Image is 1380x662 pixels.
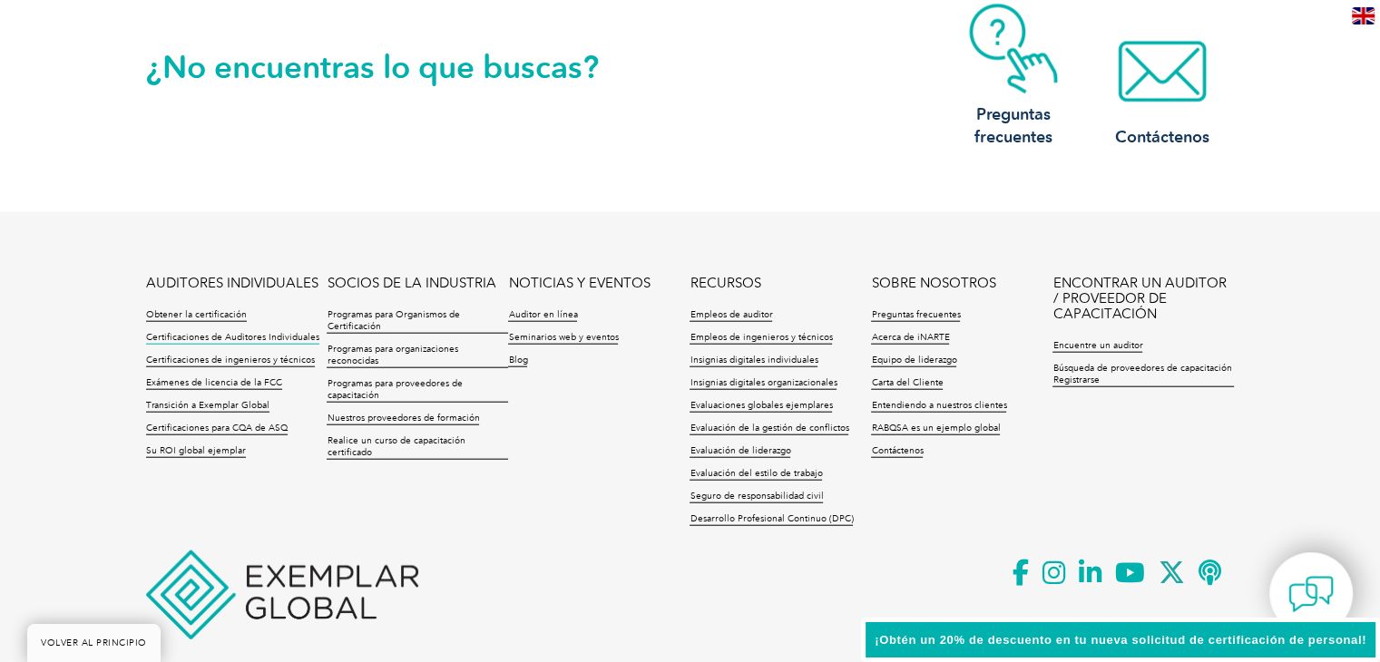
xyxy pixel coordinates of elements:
[327,378,462,401] font: Programas para proveedores de capacitación
[690,309,772,322] a: Empleos de auditor
[690,423,848,435] a: Evaluación de la gestión de conflictos
[146,309,247,320] font: Obtener la certificación
[690,423,848,433] font: Evaluación de la gestión de conflictos
[327,378,508,403] a: Programas para proveedores de capacitación
[146,355,315,367] a: Certificaciones de ingenieros y técnicos
[146,355,315,365] font: Certificaciones de ingenieros y técnicos
[146,423,288,433] font: Certificaciones para CQA de ASQ
[871,276,995,291] a: SOBRE NOSOTROS
[327,344,457,366] font: Programas para organizaciones reconocidas
[690,491,823,503] a: Seguro de responsabilidad civil
[146,332,319,343] font: Certificaciones de Auditores Individuales
[871,355,956,365] font: Equipo de liderazgo
[690,445,790,458] a: Evaluación de liderazgo
[690,491,823,501] font: Seguro de responsabilidad civil
[941,4,1086,94] img: contact-faq.webp
[327,309,508,334] a: Programas para Organismos de Certificación
[690,468,822,481] a: Evaluación del estilo de trabajo
[327,435,465,458] font: Realice un curso de capacitación certificado
[690,377,837,388] font: Insignias digitales organizacionales
[871,377,943,388] font: Carta del Cliente
[327,276,495,291] a: SOCIOS DE LA INDUSTRIA
[508,355,527,365] font: Blog
[146,276,318,291] a: AUDITORES INDIVIDUALES
[871,445,923,456] font: Contáctenos
[871,275,995,291] font: SOBRE NOSOTROS
[41,638,147,648] font: VOLVER AL PRINCIPIO
[1052,340,1142,353] a: Encuentre un auditor
[146,423,288,435] a: Certificaciones para CQA de ASQ
[690,513,853,524] font: Desarrollo Profesional Continuo (DPC)
[146,550,418,639] img: Ejemplo global
[871,332,949,345] a: Acerca de iNARTE
[146,400,269,413] a: Transición a Exemplar Global
[690,309,772,320] font: Empleos de auditor
[1052,275,1226,322] font: ENCONTRAR UN AUDITOR / PROVEEDOR DE CAPACITACIÓN
[1288,571,1334,617] img: contact-chat.png
[690,377,837,390] a: Insignias digitales organizacionales
[1090,26,1235,117] img: contact-email.webp
[146,400,269,411] font: Transición a Exemplar Global
[871,423,1000,433] font: RABQSA es un ejemplo global
[1052,340,1142,351] font: Encuentre un auditor
[690,400,832,413] a: Evaluaciones globales ejemplares
[508,355,527,367] a: Blog
[1052,363,1231,385] font: Búsqueda de proveedores de capacitación Registrarse
[690,275,760,291] font: RECURSOS
[508,309,577,320] font: Auditor en línea
[508,309,577,322] a: Auditor en línea
[690,513,853,526] a: Desarrollo Profesional Continuo (DPC)
[1352,7,1375,24] img: en
[690,468,822,479] font: Evaluación del estilo de trabajo
[690,332,832,343] font: Empleos de ingenieros y técnicos
[327,344,508,368] a: Programas para organizaciones reconocidas
[941,4,1086,149] a: Preguntas frecuentes
[327,413,479,425] a: Nuestros proveedores de formación
[1090,26,1235,149] a: Contáctenos
[327,435,508,460] a: Realice un curso de capacitación certificado
[871,309,960,322] a: Preguntas frecuentes
[1052,276,1234,322] a: ENCONTRAR UN AUDITOR / PROVEEDOR DE CAPACITACIÓN
[146,48,599,86] font: ¿No encuentras lo que buscas?
[327,309,459,332] font: Programas para Organismos de Certificación
[508,332,618,343] font: Seminarios web y eventos
[146,377,282,388] font: Exámenes de licencia de la FCC
[690,400,832,411] font: Evaluaciones globales ejemplares
[146,309,247,322] a: Obtener la certificación
[690,332,832,345] a: Empleos de ingenieros y técnicos
[508,275,650,291] font: NOTICIAS Y EVENTOS
[875,633,1366,647] font: ¡Obtén un 20% de descuento en tu nueva solicitud de certificación de personal!
[1052,363,1234,387] a: Búsqueda de proveedores de capacitación Registrarse
[871,423,1000,435] a: RABQSA es un ejemplo global
[871,377,943,390] a: Carta del Cliente
[871,309,960,320] font: Preguntas frecuentes
[27,624,161,662] a: VOLVER AL PRINCIPIO
[146,275,318,291] font: AUDITORES INDIVIDUALES
[974,104,1052,147] font: Preguntas frecuentes
[871,445,923,458] a: Contáctenos
[690,276,760,291] a: RECURSOS
[871,400,1006,411] font: Entendiendo a nuestros clientes
[1115,127,1209,147] font: Contáctenos
[871,332,949,343] font: Acerca de iNARTE
[690,355,817,365] font: Insignias digitales individuales
[327,275,495,291] font: SOCIOS DE LA INDUSTRIA
[871,400,1006,413] a: Entendiendo a nuestros clientes
[146,377,282,390] a: Exámenes de licencia de la FCC
[508,276,650,291] a: NOTICIAS Y EVENTOS
[690,355,817,367] a: Insignias digitales individuales
[146,445,246,456] font: Su ROI global ejemplar
[690,445,790,456] font: Evaluación de liderazgo
[508,332,618,345] a: Seminarios web y eventos
[871,355,956,367] a: Equipo de liderazgo
[327,413,479,423] font: Nuestros proveedores de formación
[146,445,246,458] a: Su ROI global ejemplar
[146,332,319,345] a: Certificaciones de Auditores Individuales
